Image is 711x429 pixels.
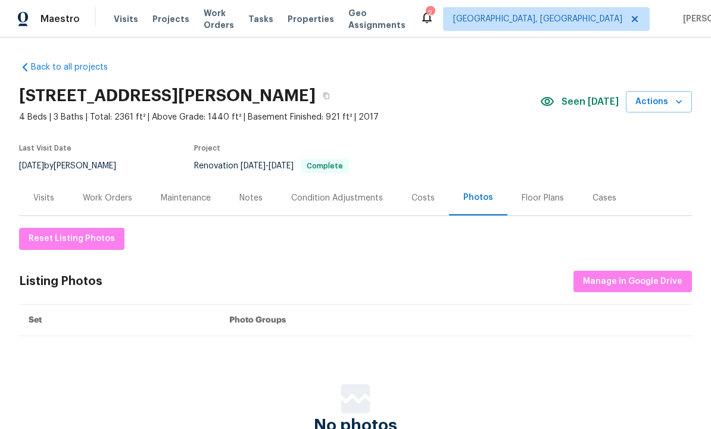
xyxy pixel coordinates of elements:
[316,85,337,107] button: Copy Address
[239,192,263,204] div: Notes
[426,7,434,19] div: 2
[114,13,138,25] span: Visits
[29,231,115,246] span: Reset Listing Photos
[302,162,348,170] span: Complete
[19,61,133,73] a: Back to all projects
[463,192,493,203] div: Photos
[19,111,540,123] span: 4 Beds | 3 Baths | Total: 2361 ft² | Above Grade: 1440 ft² | Basement Finished: 921 ft² | 2017
[19,159,130,173] div: by [PERSON_NAME]
[626,91,692,113] button: Actions
[241,162,294,170] span: -
[33,192,54,204] div: Visits
[522,192,564,204] div: Floor Plans
[40,13,80,25] span: Maestro
[19,162,44,170] span: [DATE]
[592,192,616,204] div: Cases
[220,305,692,336] th: Photo Groups
[291,192,383,204] div: Condition Adjustments
[152,13,189,25] span: Projects
[248,15,273,23] span: Tasks
[562,96,619,108] span: Seen [DATE]
[194,162,349,170] span: Renovation
[161,192,211,204] div: Maintenance
[19,305,220,336] th: Set
[583,274,682,289] span: Manage in Google Drive
[269,162,294,170] span: [DATE]
[19,228,124,250] button: Reset Listing Photos
[241,162,266,170] span: [DATE]
[348,7,406,31] span: Geo Assignments
[453,13,622,25] span: [GEOGRAPHIC_DATA], [GEOGRAPHIC_DATA]
[204,7,234,31] span: Work Orders
[573,271,692,293] button: Manage in Google Drive
[83,192,132,204] div: Work Orders
[19,275,102,287] div: Listing Photos
[194,145,220,152] span: Project
[411,192,435,204] div: Costs
[19,90,316,102] h2: [STREET_ADDRESS][PERSON_NAME]
[635,95,682,109] span: Actions
[19,145,71,152] span: Last Visit Date
[288,13,334,25] span: Properties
